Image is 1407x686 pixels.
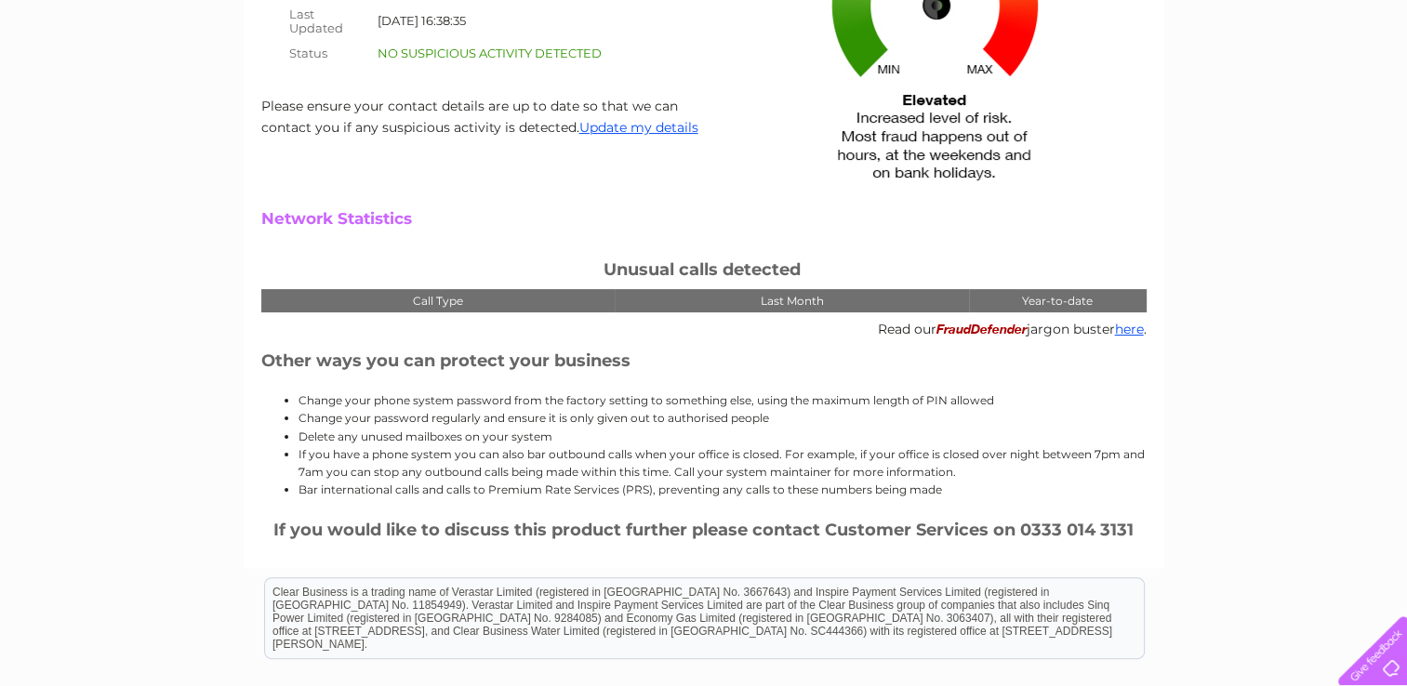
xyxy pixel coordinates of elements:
li: Bar international calls and calls to Premium Rate Services (PRS), preventing any calls to these n... [299,481,1147,498]
li: Change your password regularly and ensure it is only given out to authorised people [299,409,1147,427]
a: 0333 014 3131 [1056,9,1185,33]
h2: Network Statistics [261,210,1147,238]
li: If you have a phone system you can also bar outbound calls when your office is closed. For exampl... [299,445,1147,481]
th: Status [280,41,373,66]
a: Blog [1245,79,1272,93]
li: Delete any unused mailboxes on your system [299,428,1147,445]
img: logo.png [49,48,144,105]
div: Clear Business is a trading name of Verastar Limited (registered in [GEOGRAPHIC_DATA] No. 3667643... [265,10,1144,90]
a: Update my details [579,119,698,136]
th: Year-to-date [969,289,1146,313]
h3: Other ways you can protect your business [261,348,1147,380]
th: Last Month [615,289,969,313]
a: Water [1080,79,1115,93]
h3: Unusual calls detected [261,257,1147,289]
a: Contact [1283,79,1329,93]
a: Telecoms [1178,79,1234,93]
p: Please ensure your contact details are up to date so that we can contact you if any suspicious ac... [261,96,704,138]
a: Energy [1126,79,1167,93]
a: Log out [1346,79,1389,93]
td: [DATE] 16:38:35 [373,2,606,41]
a: here [1115,321,1144,337]
th: Call Type [261,289,616,313]
h3: If you would like to discuss this product further please contact Customer Services on 0333 014 3131 [261,517,1150,549]
li: Change your phone system password from the factory setting to something else, using the maximum l... [299,391,1147,409]
td: NO SUSPICIOUS ACTIVITY DETECTED [373,41,606,66]
span: FraudDefender [936,324,1027,336]
div: Read our jargon buster . [261,312,1147,348]
th: Last Updated [280,2,373,41]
